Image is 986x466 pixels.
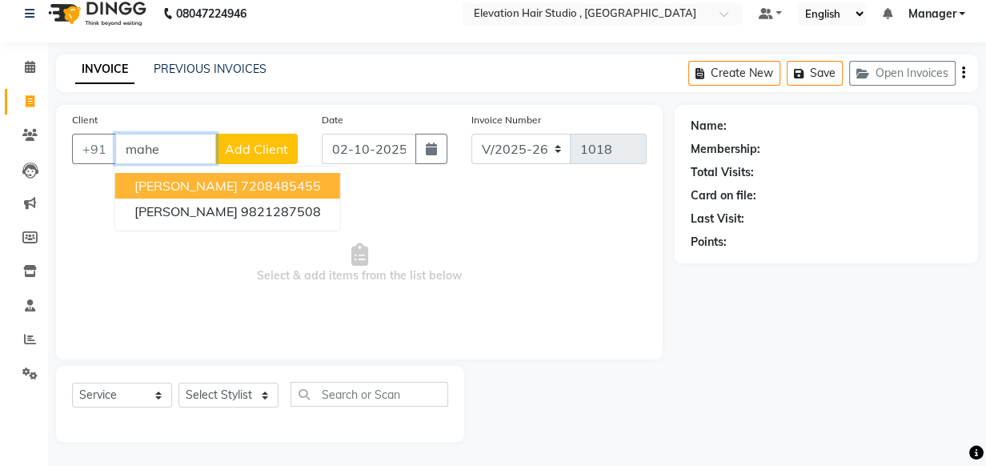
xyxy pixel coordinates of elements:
[134,178,238,194] span: [PERSON_NAME]
[691,187,756,204] div: Card on file:
[908,6,956,22] span: Manager
[72,134,117,164] button: +91
[241,203,321,219] ngb-highlight: 9821287508
[471,113,541,127] label: Invoice Number
[691,211,744,227] div: Last Visit:
[154,62,267,76] a: PREVIOUS INVOICES
[787,61,843,86] button: Save
[241,178,321,194] ngb-highlight: 7208485455
[691,141,760,158] div: Membership:
[72,113,98,127] label: Client
[849,61,956,86] button: Open Invoices
[688,61,780,86] button: Create New
[134,203,238,219] span: [PERSON_NAME]
[115,134,216,164] input: Search by Name/Mobile/Email/Code
[72,183,647,343] span: Select & add items from the list below
[215,134,298,164] button: Add Client
[691,164,754,181] div: Total Visits:
[691,118,727,135] div: Name:
[322,113,343,127] label: Date
[75,55,134,84] a: INVOICE
[225,141,288,157] span: Add Client
[691,234,727,251] div: Points:
[291,382,448,407] input: Search or Scan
